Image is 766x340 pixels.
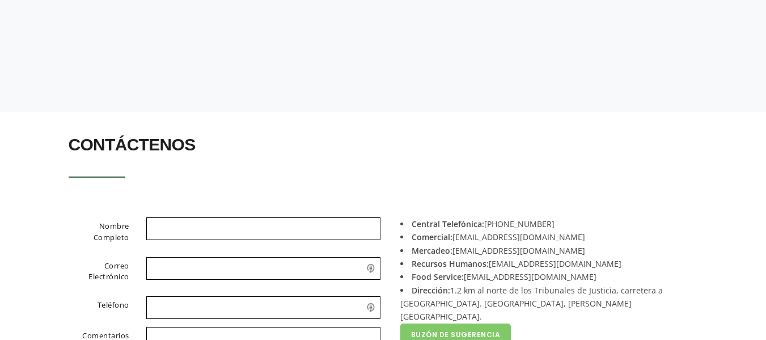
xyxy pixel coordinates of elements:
[400,230,689,244] li: [EMAIL_ADDRESS][DOMAIN_NAME]
[412,245,452,256] strong: Mercadeo:
[54,296,138,317] label: Teléfono
[412,219,484,229] strong: Central Telefónica:
[400,217,689,230] li: [PHONE_NUMBER]
[412,232,452,242] strong: Comercial:
[400,257,689,270] li: [EMAIL_ADDRESS][DOMAIN_NAME]
[412,258,489,269] strong: Recursos Humanos:
[400,284,689,324] li: 1.2 km al norte de los Tribunales de Justicia, carretera a [GEOGRAPHIC_DATA]. [GEOGRAPHIC_DATA], ...
[400,270,689,283] li: [EMAIL_ADDRESS][DOMAIN_NAME]
[54,257,138,287] label: Correo Electrónico
[412,285,450,296] strong: Dirección:
[54,217,138,247] label: Nombre Completo
[412,271,464,282] strong: Food Service:
[69,129,698,161] h2: Contáctenos
[400,244,689,257] li: [EMAIL_ADDRESS][DOMAIN_NAME]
